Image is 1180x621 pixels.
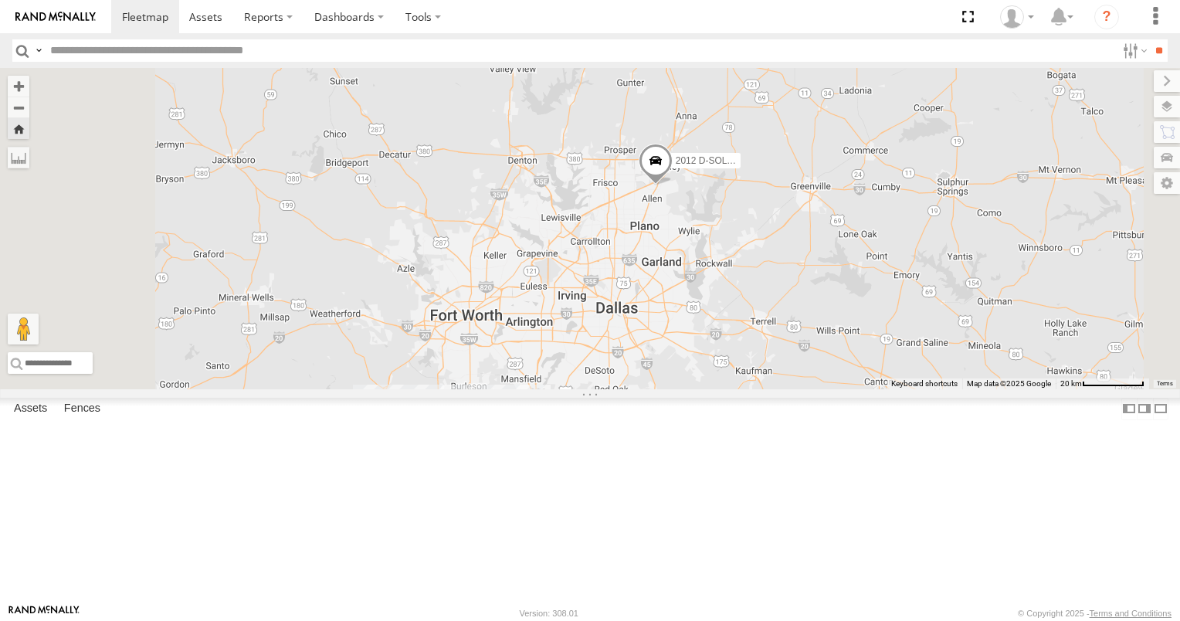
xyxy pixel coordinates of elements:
[1094,5,1119,29] i: ?
[1154,172,1180,194] label: Map Settings
[8,314,39,344] button: Drag Pegman onto the map to open Street View
[1137,398,1152,420] label: Dock Summary Table to the Right
[15,12,96,22] img: rand-logo.svg
[1153,398,1168,420] label: Hide Summary Table
[56,398,108,419] label: Fences
[6,398,55,419] label: Assets
[1060,379,1082,388] span: 20 km
[8,76,29,97] button: Zoom in
[1056,378,1149,389] button: Map Scale: 20 km per 77 pixels
[995,5,1039,29] div: David Solis
[1121,398,1137,420] label: Dock Summary Table to the Left
[32,39,45,62] label: Search Query
[8,147,29,168] label: Measure
[8,118,29,139] button: Zoom Home
[1117,39,1150,62] label: Search Filter Options
[520,609,578,618] div: Version: 308.01
[1018,609,1172,618] div: © Copyright 2025 -
[1157,381,1173,387] a: Terms (opens in new tab)
[8,97,29,118] button: Zoom out
[8,606,80,621] a: Visit our Website
[1090,609,1172,618] a: Terms and Conditions
[676,155,801,166] span: 2012 D-SOL Welding Truck #3
[967,379,1051,388] span: Map data ©2025 Google
[891,378,958,389] button: Keyboard shortcuts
